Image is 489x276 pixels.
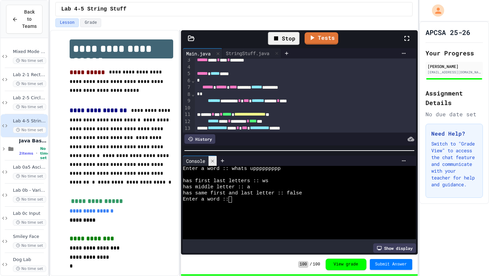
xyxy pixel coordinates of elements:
[13,49,47,55] span: Mixed Mode Exploration
[183,57,191,64] div: 3
[19,151,33,156] span: 2 items
[183,196,229,203] span: Enter a word ::
[191,78,195,83] span: Fold line
[13,265,46,272] span: No time set
[183,105,191,111] div: 10
[183,91,191,98] div: 8
[375,262,407,267] span: Submit Answer
[13,72,47,78] span: Lab 2-1 Rectangle Perimeter
[370,259,413,270] button: Submit Answer
[13,219,46,226] span: No time set
[40,146,50,160] span: No time set
[183,84,191,91] div: 7
[313,262,320,267] span: 100
[13,81,46,87] span: No time set
[425,48,483,58] h2: Your Progress
[13,118,47,124] span: Lab 4-5 String Stuff
[425,88,483,107] h2: Assignment Details
[428,63,481,69] div: [PERSON_NAME]
[183,98,191,104] div: 9
[310,262,312,267] span: /
[80,18,101,27] button: Grade
[13,196,46,203] span: No time set
[13,242,46,249] span: No time set
[13,173,46,179] span: No time set
[61,5,126,13] span: Lab 4-5 String Stuff
[183,50,214,57] div: Main.java
[13,188,47,193] span: Lab 0b - Variables
[183,111,191,118] div: 11
[373,243,416,253] div: Show display
[13,211,47,217] span: Lab 0c Input
[183,184,250,190] span: has middle letter :: a
[6,5,42,34] button: Back to Teams
[183,48,222,58] div: Main.java
[222,48,281,58] div: StringStuff.java
[183,118,191,125] div: 12
[19,138,47,144] span: Java Basics
[425,110,483,118] div: No due date set
[183,70,191,77] div: 5
[13,104,46,110] span: No time set
[183,64,191,71] div: 4
[184,134,215,144] div: History
[183,190,302,196] span: has same first and last letter :: false
[305,32,338,45] a: Tests
[13,257,47,263] span: Dog Lab
[183,132,191,139] div: 14
[13,95,47,101] span: Lab 2-5 Circle A&P
[298,261,308,268] span: 100
[268,32,300,45] div: Stop
[183,77,191,84] div: 6
[326,259,366,270] button: View grade
[431,140,477,188] p: Switch to "Grade View" to access the chat feature and communicate with your teacher for help and ...
[222,50,273,57] div: StringStuff.java
[425,28,470,37] h1: APCSA 25-26
[183,166,280,172] span: Enter a word :: whats uppppppppp
[22,8,37,30] span: Back to Teams
[183,178,268,184] span: has first last letters :: ws
[13,234,47,240] span: Smiley Face
[13,57,46,64] span: No time set
[13,127,46,133] span: No time set
[431,130,477,138] h3: Need Help?
[183,156,217,166] div: Console
[183,157,209,165] div: Console
[36,151,37,156] span: •
[191,91,195,97] span: Fold line
[425,3,446,18] div: My Account
[428,70,481,75] div: [EMAIL_ADDRESS][DOMAIN_NAME]
[183,125,191,132] div: 13
[13,165,47,170] span: Lab 0a5 Ascii Art
[55,18,79,27] button: Lesson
